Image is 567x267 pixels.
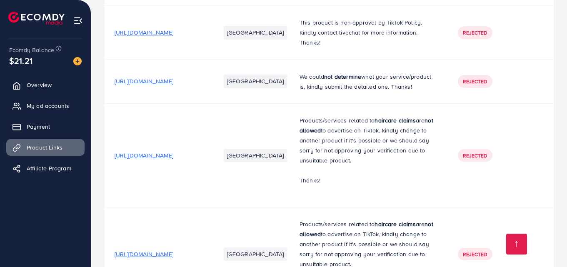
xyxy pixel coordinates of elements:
[6,139,85,156] a: Product Links
[115,28,173,37] span: [URL][DOMAIN_NAME]
[6,118,85,135] a: Payment
[532,230,561,261] iframe: Chat
[115,77,173,85] span: [URL][DOMAIN_NAME]
[27,81,52,89] span: Overview
[324,72,361,81] strong: not determine
[300,116,433,135] strong: not allowed
[300,115,438,165] p: Products/services related to are to advertise on TikTok, kindly change to another product if it's...
[6,97,85,114] a: My ad accounts
[73,57,82,65] img: image
[9,55,32,67] span: $21.21
[300,220,433,238] strong: not allowed
[300,175,438,185] p: Thanks!
[300,17,438,47] p: This product is non-approval by TikTok Policy. Kindly contact livechat for more information. Thanks!
[115,151,173,160] span: [URL][DOMAIN_NAME]
[8,12,65,25] img: logo
[27,102,69,110] span: My ad accounts
[300,72,438,92] p: We could what your service/product is, kindly submit the detailed one. Thanks!
[27,122,50,131] span: Payment
[9,46,54,54] span: Ecomdy Balance
[27,143,62,152] span: Product Links
[224,75,287,88] li: [GEOGRAPHIC_DATA]
[375,116,415,125] strong: haircare claims
[224,26,287,39] li: [GEOGRAPHIC_DATA]
[6,77,85,93] a: Overview
[463,29,487,36] span: Rejected
[224,149,287,162] li: [GEOGRAPHIC_DATA]
[224,247,287,261] li: [GEOGRAPHIC_DATA]
[73,16,83,25] img: menu
[27,164,71,172] span: Affiliate Program
[463,251,487,258] span: Rejected
[115,250,173,258] span: [URL][DOMAIN_NAME]
[463,78,487,85] span: Rejected
[6,160,85,177] a: Affiliate Program
[463,152,487,159] span: Rejected
[375,220,415,228] strong: haircare claims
